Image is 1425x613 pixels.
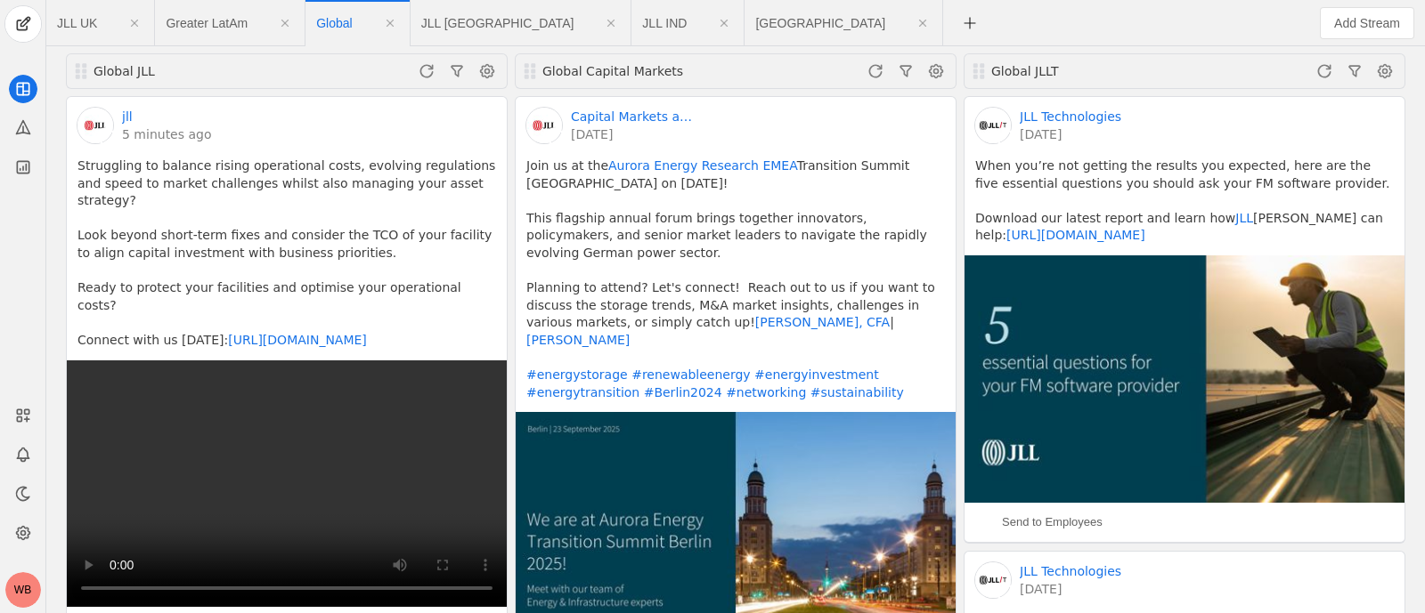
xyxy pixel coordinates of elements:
[118,7,151,39] app-icon-button: Close Tab
[608,158,797,173] a: Aurora Energy Research EMEA
[708,7,740,39] app-icon-button: Close Tab
[526,157,945,401] pre: Join us at the Transition Summit [GEOGRAPHIC_DATA] on [DATE]! This flagship annual forum brings t...
[1020,580,1121,598] a: [DATE]
[77,157,496,350] pre: Struggling to balance rising operational costs, evolving regulations and speed to market challeng...
[94,62,305,80] div: Global JLL
[57,17,97,29] span: Click to edit name
[166,17,248,29] span: Click to edit name
[77,108,113,143] img: cache
[989,62,1203,80] div: Global JLLT
[975,157,1394,245] pre: When you’re not getting the results you expected, here are the five essential questions you shoul...
[810,385,904,399] a: #sustainability
[1334,14,1400,32] span: Add Stream
[421,17,574,29] span: Click to edit name
[1020,562,1121,580] a: JLL Technologies
[726,385,806,399] a: #networking
[571,125,696,143] a: [DATE]
[526,333,630,347] a: [PERSON_NAME]
[541,62,754,80] div: Global Capital Markets
[1020,125,1121,143] a: [DATE]
[642,17,687,29] span: Click to edit name
[1020,108,1121,125] a: JLL Technologies
[1006,228,1145,242] a: [URL][DOMAIN_NAME]
[754,367,879,382] a: #energyinvestment
[975,108,1011,143] img: cache
[92,62,305,80] div: Global JLL
[1002,513,1103,531] div: Send to Employees
[122,125,212,143] a: 5 minutes ago
[526,385,639,399] a: #energytransition
[316,17,352,29] span: Click to edit name
[1320,7,1414,39] button: Add Stream
[631,367,750,382] a: #renewableenergy
[1235,211,1253,225] a: JLL
[374,7,406,39] app-icon-button: Close Tab
[991,62,1203,80] div: Global JLLT
[526,367,628,382] a: #energystorage
[644,385,722,399] a: #Berlin2024
[269,7,301,39] app-icon-button: Close Tab
[755,17,885,29] span: Click to edit name
[907,7,939,39] app-icon-button: Close Tab
[972,508,1110,536] button: Send to Employees
[5,572,41,608] button: WB
[526,108,562,143] img: cache
[228,333,367,347] a: [URL][DOMAIN_NAME]
[571,108,696,125] a: Capital Markets at JLL​
[542,62,754,80] div: Global Capital Markets
[755,315,890,329] a: [PERSON_NAME], CFA
[965,255,1405,503] img: undefined
[595,7,627,39] app-icon-button: Close Tab
[975,562,1011,598] img: cache
[122,108,133,125] a: jll
[954,15,986,29] app-icon-button: New Tab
